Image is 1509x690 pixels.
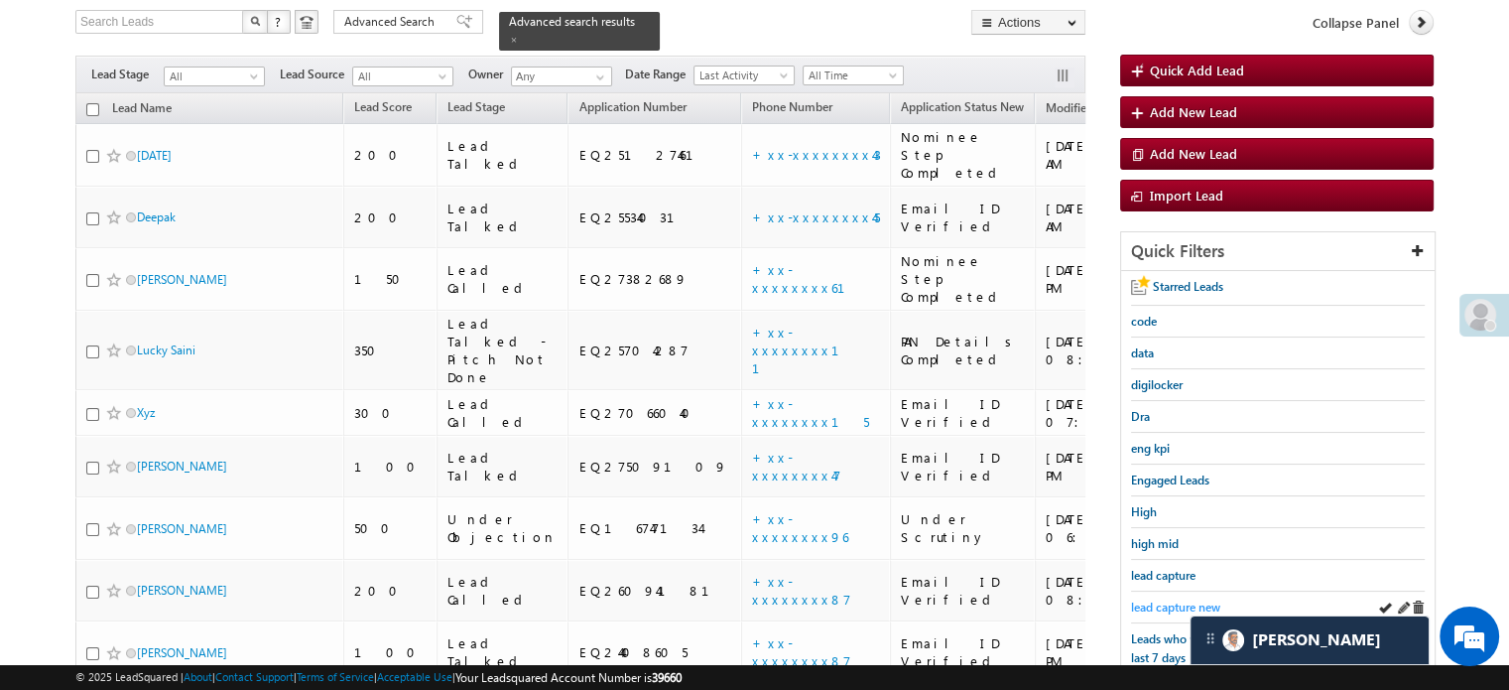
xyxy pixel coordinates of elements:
[354,404,428,422] div: 300
[1046,449,1190,484] div: [DATE] 06:39 PM
[901,333,1026,368] div: PAN Details Completed
[354,208,428,226] div: 200
[75,668,682,687] span: © 2025 LeadSquared | | | | |
[901,128,1026,182] div: Nominee Step Completed
[901,510,1026,546] div: Under Scrutiny
[354,643,428,661] div: 100
[354,146,428,164] div: 200
[752,395,869,430] a: +xx-xxxxxxxx15
[325,10,373,58] div: Minimize live chat window
[971,10,1085,35] button: Actions
[578,99,686,114] span: Application Number
[1131,600,1220,615] span: lead capture new
[1046,395,1190,431] div: [DATE] 07:21 PM
[752,324,863,376] a: +xx-xxxxxxxx11
[1150,145,1237,162] span: Add New Lead
[34,104,83,130] img: d_60004797649_company_0_60004797649
[1046,261,1190,297] div: [DATE] 09:58 PM
[578,208,732,226] div: EQ25534031
[354,99,412,114] span: Lead Score
[578,643,732,661] div: EQ24408605
[468,66,511,83] span: Owner
[447,634,560,670] div: Lead Talked
[354,458,428,476] div: 100
[352,67,453,86] a: All
[1131,536,1179,551] span: high mid
[103,104,333,130] div: Chat with us now
[901,449,1026,484] div: Email ID Verified
[1121,232,1435,271] div: Quick Filters
[447,315,560,386] div: Lead Talked - Pitch Not Done
[752,510,848,545] a: +xx-xxxxxxxx96
[578,404,732,422] div: EQ27066040
[578,519,732,537] div: EQ16747134
[354,342,428,359] div: 350
[752,208,880,225] a: +xx-xxxxxxxx45
[803,66,904,85] a: All Time
[137,405,155,420] a: Xyz
[901,252,1026,306] div: Nominee Step Completed
[1131,377,1183,392] span: digilocker
[1046,573,1190,609] div: [DATE] 08:05 PM
[578,146,732,164] div: EQ25127461
[137,583,227,598] a: [PERSON_NAME]
[752,146,881,163] a: +xx-xxxxxxxx43
[1131,345,1154,360] span: data
[86,103,99,116] input: Check all records
[137,459,227,474] a: [PERSON_NAME]
[447,510,560,546] div: Under Objection
[1046,100,1112,115] span: Modified On
[354,270,428,288] div: 150
[625,66,693,83] span: Date Range
[901,634,1026,670] div: Email ID Verified
[215,670,294,683] a: Contact Support
[184,670,212,683] a: About
[1222,629,1244,651] img: Carter
[137,521,227,536] a: [PERSON_NAME]
[693,66,795,85] a: Last Activity
[1131,568,1195,583] span: lead capture
[901,573,1026,609] div: Email ID Verified
[1046,510,1190,546] div: [DATE] 06:19 PM
[752,573,851,608] a: +xx-xxxxxxxx87
[568,96,695,122] a: Application Number
[1150,103,1237,120] span: Add New Lead
[270,540,360,567] em: Start Chat
[578,582,732,600] div: EQ26094181
[447,99,505,114] span: Lead Stage
[137,272,227,287] a: [PERSON_NAME]
[447,261,560,297] div: Lead Called
[585,68,610,87] a: Show All Items
[137,645,227,660] a: [PERSON_NAME]
[742,96,842,122] a: Phone Number
[891,96,1034,122] a: Application Status New
[447,449,560,484] div: Lead Talked
[1252,630,1381,649] span: Carter
[1190,616,1430,665] div: carter-dragCarter[PERSON_NAME]
[1150,62,1244,78] span: Quick Add Lead
[1131,631,1299,665] span: Leads who visited website in the last 7 days
[102,97,182,123] a: Lead Name
[354,519,428,537] div: 500
[901,395,1026,431] div: Email ID Verified
[1046,634,1190,670] div: [DATE] 05:38 PM
[447,395,560,431] div: Lead Called
[137,209,176,224] a: Deepak
[165,68,259,85] span: All
[804,67,898,84] span: All Time
[752,634,851,669] a: +xx-xxxxxxxx87
[344,96,422,122] a: Lead Score
[1131,473,1209,487] span: Engaged Leads
[354,582,428,600] div: 200
[1153,279,1223,294] span: Starred Leads
[377,670,452,683] a: Acceptable Use
[752,99,832,114] span: Phone Number
[91,66,164,83] span: Lead Stage
[578,270,732,288] div: EQ27382689
[509,14,635,29] span: Advanced search results
[1046,200,1190,235] div: [DATE] 12:46 AM
[1131,409,1150,424] span: Dra
[901,99,1024,114] span: Application Status New
[652,670,682,685] span: 39660
[511,67,612,86] input: Type to Search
